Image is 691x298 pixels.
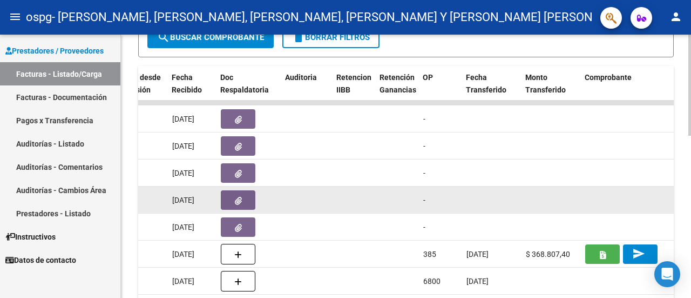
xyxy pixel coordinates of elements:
[332,66,375,114] datatable-header-cell: Retencion IIBB
[525,73,566,94] span: Monto Transferido
[423,142,425,150] span: -
[119,66,167,114] datatable-header-cell: Días desde Emisión
[423,115,425,123] span: -
[172,196,194,204] span: [DATE]
[172,169,194,177] span: [DATE]
[423,250,436,259] span: 385
[669,10,682,23] mat-icon: person
[147,27,274,48] button: Buscar Comprobante
[172,142,194,150] span: [DATE]
[375,66,418,114] datatable-header-cell: Retención Ganancias
[585,73,632,82] span: Comprobante
[123,73,161,94] span: Días desde Emisión
[292,31,305,44] mat-icon: delete
[654,261,680,287] div: Open Intercom Messenger
[423,169,425,177] span: -
[5,254,76,266] span: Datos de contacto
[172,73,202,94] span: Fecha Recibido
[167,66,216,114] datatable-header-cell: Fecha Recibido
[157,32,264,42] span: Buscar Comprobante
[172,277,194,286] span: [DATE]
[423,196,425,204] span: -
[380,73,416,94] span: Retención Ganancias
[521,66,580,114] datatable-header-cell: Monto Transferido
[423,73,433,82] span: OP
[26,5,52,29] span: ospg
[292,32,370,42] span: Borrar Filtros
[418,66,462,114] datatable-header-cell: OP
[9,10,22,23] mat-icon: menu
[466,277,489,286] span: [DATE]
[5,45,104,57] span: Prestadores / Proveedores
[285,73,317,82] span: Auditoria
[172,250,194,259] span: [DATE]
[526,250,570,259] span: $ 368.807,40
[172,223,194,231] span: [DATE]
[580,66,678,114] datatable-header-cell: Comprobante
[216,66,281,114] datatable-header-cell: Doc Respaldatoria
[281,66,332,114] datatable-header-cell: Auditoria
[157,31,170,44] mat-icon: search
[466,73,506,94] span: Fecha Transferido
[52,5,660,29] span: - [PERSON_NAME], [PERSON_NAME], [PERSON_NAME], [PERSON_NAME] Y [PERSON_NAME] [PERSON_NAME] S.H.
[5,231,56,243] span: Instructivos
[632,247,645,260] mat-icon: send
[336,73,371,94] span: Retencion IIBB
[220,73,269,94] span: Doc Respaldatoria
[423,223,425,231] span: -
[282,27,380,48] button: Borrar Filtros
[172,115,194,123] span: [DATE]
[423,277,441,286] span: 6800
[462,66,521,114] datatable-header-cell: Fecha Transferido
[466,250,489,259] span: [DATE]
